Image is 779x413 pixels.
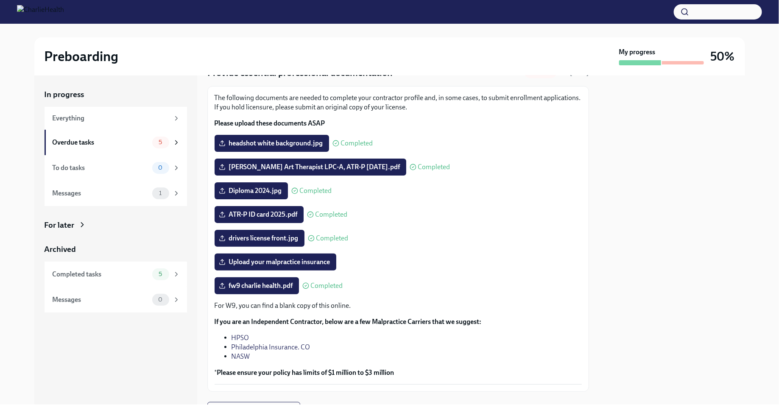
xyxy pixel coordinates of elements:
a: Philadelphia Insurance. CO [232,343,310,351]
div: To do tasks [53,163,149,173]
a: Messages1 [45,181,187,206]
strong: If you are an Independent Contractor, below are a few Malpractice Carriers that we suggest: [215,318,482,326]
strong: My progress [619,47,656,57]
span: Completed [316,211,348,218]
a: In progress [45,89,187,100]
div: Messages [53,295,149,304]
span: Upload your malpractice insurance [221,258,330,266]
span: Due [560,70,589,77]
span: [PERSON_NAME] Art Therapist LPC-A, ATR-P [DATE].pdf [221,163,400,171]
span: ATR-P ID card 2025.pdf [221,210,298,219]
a: Archived [45,244,187,255]
label: drivers license front.jpg [215,230,304,247]
h3: 50% [711,49,735,64]
label: Upload your malpractice insurance [215,254,336,271]
span: 5 [154,271,167,277]
span: 0 [153,165,168,171]
a: Completed tasks5 [45,262,187,287]
span: 1 [154,190,167,196]
label: fw9 charlie health.pdf [215,277,299,294]
a: NASW [232,352,250,360]
strong: Please upload these documents ASAP [215,119,325,127]
span: Completed [316,235,349,242]
span: fw9 charlie health.pdf [221,282,293,290]
span: Completed [311,282,343,289]
span: headshot white background.jpg [221,139,323,148]
img: CharlieHealth [17,5,64,19]
a: Overdue tasks5 [45,130,187,155]
label: headshot white background.jpg [215,135,329,152]
div: Everything [53,114,169,123]
a: HPSO [232,334,249,342]
div: Overdue tasks [53,138,149,147]
a: Messages0 [45,287,187,313]
span: Completed [341,140,373,147]
p: For W9, you can find a blank copy of this online. [215,301,582,310]
strong: Please ensure your policy has limits of $1 million to $3 million [217,368,394,377]
div: Messages [53,189,149,198]
span: Completed [418,164,450,170]
span: 0 [153,296,168,303]
a: For later [45,220,187,231]
label: [PERSON_NAME] Art Therapist LPC-A, ATR-P [DATE].pdf [215,159,406,176]
a: Everything [45,107,187,130]
span: 5 [154,139,167,145]
span: drivers license front.jpg [221,234,299,243]
h2: Preboarding [45,48,119,65]
div: Completed tasks [53,270,149,279]
label: ATR-P ID card 2025.pdf [215,206,304,223]
span: Completed [300,187,332,194]
span: Diploma 2024.jpg [221,187,282,195]
div: For later [45,220,75,231]
a: To do tasks0 [45,155,187,181]
label: Diploma 2024.jpg [215,182,288,199]
strong: [DATE] [570,70,589,77]
p: The following documents are needed to complete your contractor profile and, in some cases, to sub... [215,93,582,112]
